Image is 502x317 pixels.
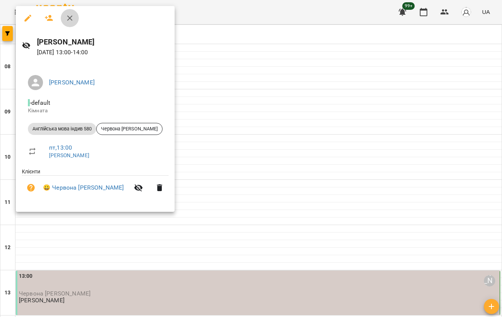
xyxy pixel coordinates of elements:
p: Кімната [28,107,163,115]
a: 😀 Червона [PERSON_NAME] [43,183,124,192]
span: Червона [PERSON_NAME] [97,126,162,132]
h6: [PERSON_NAME] [37,36,169,48]
button: Візит ще не сплачено. Додати оплату? [22,179,40,197]
ul: Клієнти [22,168,169,203]
a: пт , 13:00 [49,144,72,151]
span: Англійська мова індив 580 [28,126,96,132]
a: [PERSON_NAME] [49,152,89,158]
div: Червона [PERSON_NAME] [96,123,163,135]
p: [DATE] 13:00 - 14:00 [37,48,169,57]
a: [PERSON_NAME] [49,79,95,86]
span: - default [28,99,52,106]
